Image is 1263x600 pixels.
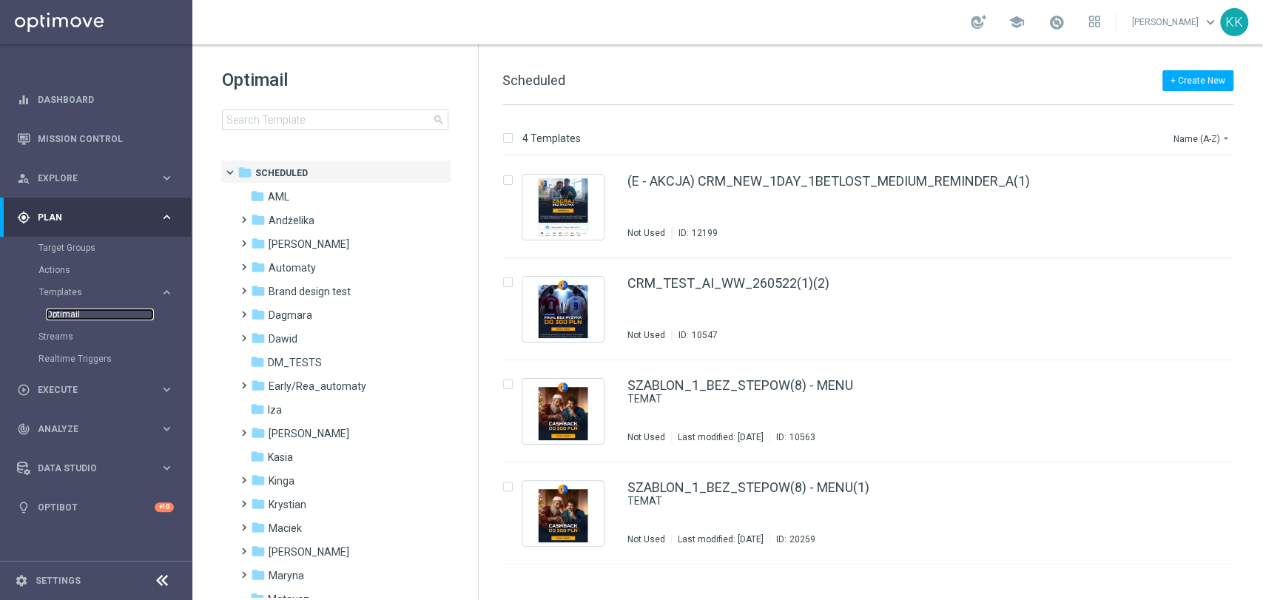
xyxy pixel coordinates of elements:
div: 10547 [692,329,718,341]
a: Streams [38,331,154,343]
div: +10 [155,502,174,512]
a: Dashboard [38,80,174,119]
div: Execute [17,383,160,397]
div: Data Studio keyboard_arrow_right [16,462,175,474]
i: play_circle_outline [17,383,30,397]
span: Plan [38,213,160,222]
i: keyboard_arrow_right [160,422,174,436]
div: Templates [38,281,191,326]
span: Kasia [268,451,293,464]
div: Last modified: [DATE] [672,533,769,545]
div: ID: [769,431,815,443]
span: Data Studio [38,464,160,473]
a: [PERSON_NAME]keyboard_arrow_down [1131,11,1220,33]
div: Not Used [627,329,665,341]
div: KK [1220,8,1248,36]
a: Settings [36,576,81,585]
div: Not Used [627,227,665,239]
div: Templates [39,288,160,297]
div: Press SPACE to select this row. [488,360,1260,462]
span: search [433,114,445,126]
i: folder [250,189,265,203]
i: folder [250,402,265,417]
div: 20259 [789,533,815,545]
div: Target Groups [38,237,191,259]
a: Realtime Triggers [38,353,154,365]
i: keyboard_arrow_right [160,286,174,300]
button: equalizer Dashboard [16,94,175,106]
div: ID: [769,533,815,545]
span: Templates [39,288,145,297]
div: Not Used [627,533,665,545]
i: equalizer [17,93,30,107]
div: Last modified: [DATE] [672,431,769,443]
input: Search Template [222,109,448,130]
span: Maryna [269,569,304,582]
i: folder [251,283,266,298]
div: Streams [38,326,191,348]
i: person_search [17,172,30,185]
span: Dagmara [269,309,312,322]
div: ID: [672,227,718,239]
i: keyboard_arrow_right [160,210,174,224]
a: Optibot [38,488,155,527]
a: (E - AKCJA) CRM_NEW_1DAY_1BETLOST_MEDIUM_REMINDER_A(1) [627,175,1030,188]
p: 4 Templates [522,132,581,145]
img: 20259.jpeg [526,485,600,542]
a: SZABLON_1_BEZ_STEPOW(8) - MENU [627,379,853,392]
div: Optibot [17,488,174,527]
button: lightbulb Optibot +10 [16,502,175,513]
span: Explore [38,174,160,183]
i: folder [251,236,266,251]
span: Kinga [269,474,294,488]
span: Scheduled [255,166,308,180]
i: folder [238,165,252,180]
i: folder [251,496,266,511]
span: Maciek [269,522,302,535]
span: Automaty [269,261,316,274]
div: Plan [17,211,160,224]
span: Dawid [269,332,297,345]
button: Templates keyboard_arrow_right [38,286,175,298]
a: CRM_TEST_AI_WW_260522(1)(2) [627,277,829,290]
span: Krystian [269,498,306,511]
i: folder [251,520,266,535]
i: folder [250,354,265,369]
span: keyboard_arrow_down [1202,14,1219,30]
div: Realtime Triggers [38,348,191,370]
i: keyboard_arrow_right [160,382,174,397]
span: Analyze [38,425,160,434]
span: Marcin G. [269,545,349,559]
i: gps_fixed [17,211,30,224]
div: Not Used [627,431,665,443]
span: school [1008,14,1025,30]
button: play_circle_outline Execute keyboard_arrow_right [16,384,175,396]
a: Actions [38,264,154,276]
i: folder [251,567,266,582]
img: 10563.jpeg [526,382,600,440]
div: Press SPACE to select this row. [488,156,1260,258]
i: folder [251,331,266,345]
i: keyboard_arrow_right [160,461,174,475]
div: gps_fixed Plan keyboard_arrow_right [16,212,175,223]
span: Antoni L. [269,237,349,251]
div: TEMAT [627,494,1170,508]
h1: Optimail [222,68,448,92]
div: Analyze [17,422,160,436]
div: Press SPACE to select this row. [488,462,1260,564]
button: Mission Control [16,133,175,145]
div: Dashboard [17,80,174,119]
span: Brand design test [269,285,351,298]
button: track_changes Analyze keyboard_arrow_right [16,423,175,435]
button: person_search Explore keyboard_arrow_right [16,172,175,184]
i: folder [251,544,266,559]
i: settings [15,574,28,587]
span: Andżelika [269,214,314,227]
span: Scheduled [502,73,565,88]
div: Optimail [46,303,191,326]
a: SZABLON_1_BEZ_STEPOW(8) - MENU(1) [627,481,869,494]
